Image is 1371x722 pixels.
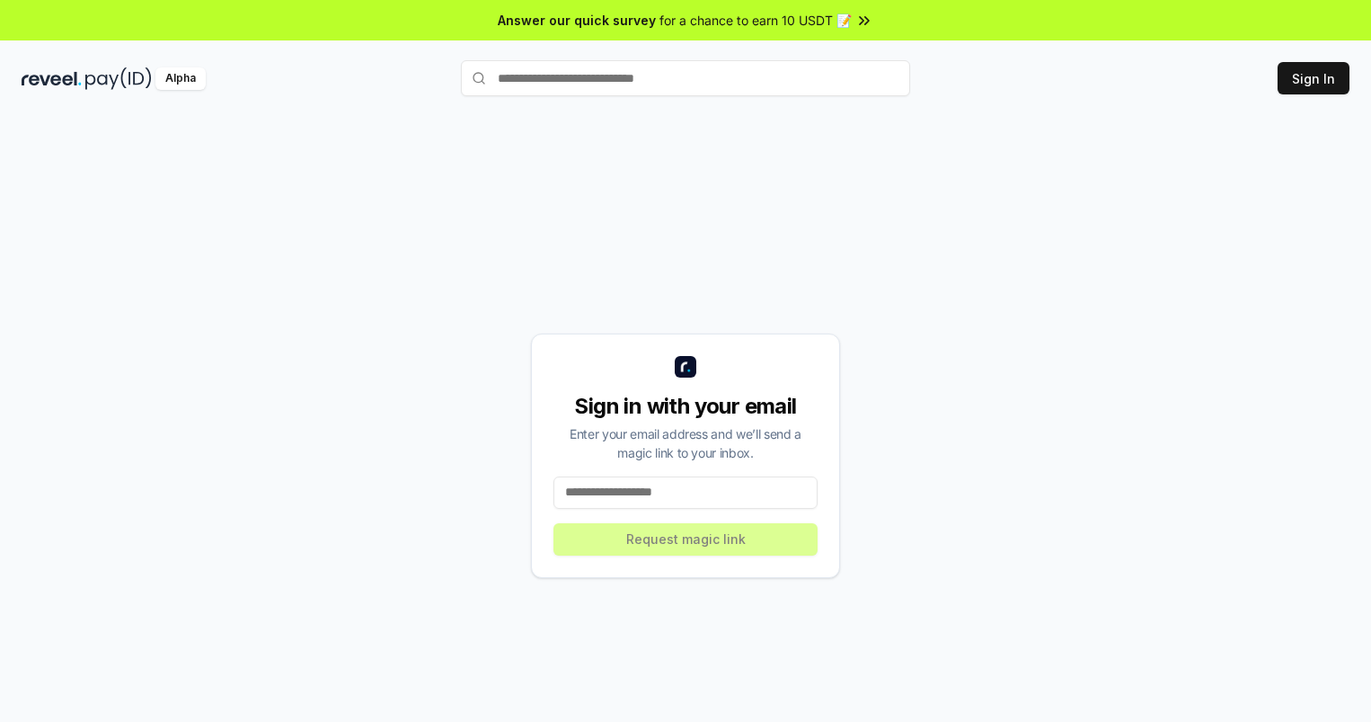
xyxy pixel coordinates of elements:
span: Answer our quick survey [498,11,656,30]
div: Alpha [155,67,206,90]
img: reveel_dark [22,67,82,90]
div: Sign in with your email [553,392,818,421]
img: pay_id [85,67,152,90]
span: for a chance to earn 10 USDT 📝 [659,11,852,30]
div: Enter your email address and we’ll send a magic link to your inbox. [553,424,818,462]
button: Sign In [1278,62,1349,94]
img: logo_small [675,356,696,378]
